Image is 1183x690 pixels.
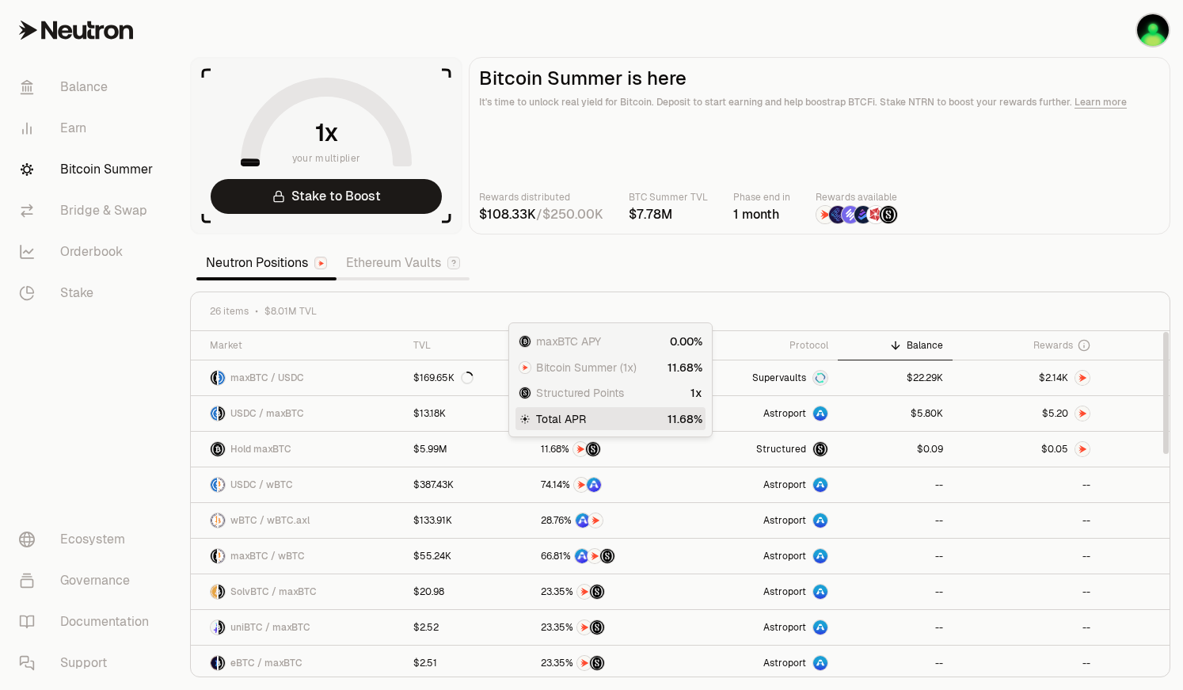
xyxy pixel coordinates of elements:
a: Earn [6,108,171,149]
a: -- [838,539,953,574]
a: $20.98 [404,574,531,609]
a: -- [953,467,1100,502]
span: USDC / wBTC [230,478,293,491]
img: wBTC Logo [219,549,225,563]
span: Structured Points [536,385,624,401]
a: maxBTC LogowBTC LogomaxBTC / wBTC [191,539,404,574]
div: / [479,205,603,224]
img: maxBTC Logo [211,549,217,563]
span: Astroport [763,621,806,634]
img: NTRN Logo [1075,442,1090,456]
a: Stake to Boost [211,179,442,214]
a: NTRN Logo [953,432,1100,467]
a: $2.52 [404,610,531,645]
img: NTRN [573,442,588,456]
img: USDC Logo [211,478,217,492]
div: $20.98 [413,585,444,598]
span: maxBTC APY [536,334,601,349]
a: NTRNStructured Points [531,574,688,609]
a: NTRNStructured Points [531,432,688,467]
img: ASTRO [587,478,601,492]
span: Astroport [763,550,806,562]
a: USDC LogomaxBTC LogoUSDC / maxBTC [191,396,404,431]
a: Ethereum Vaults [337,247,470,279]
a: SolvBTC LogomaxBTC LogoSolvBTC / maxBTC [191,574,404,609]
div: $55.24K [413,550,451,562]
a: Stake [6,273,171,314]
span: your multiplier [292,151,361,166]
p: Rewards available [816,189,898,205]
img: maxBTC [813,442,827,456]
img: ASTRO [575,549,589,563]
span: Rewards [1033,339,1073,352]
img: USDC Logo [211,406,217,421]
span: Astroport [763,407,806,420]
div: $169.65K [413,372,474,384]
div: 1x [690,385,702,401]
img: wBTC Logo [219,478,225,492]
img: NTRN [588,549,602,563]
a: NTRN Logo [953,396,1100,431]
a: $169.65K [404,360,531,395]
img: maxBTC Logo [219,585,225,599]
span: uniBTC / maxBTC [230,621,310,634]
img: NTRN [577,585,591,599]
a: Bitcoin Summer [6,149,171,190]
img: Structured Points [600,549,614,563]
span: $8.01M TVL [264,305,317,318]
a: Governance [6,560,171,601]
img: NTRN [577,620,591,635]
img: NTRN [816,206,834,223]
button: ASTRONTRNStructured Points [541,548,679,564]
span: maxBTC / USDC [230,372,304,384]
a: eBTC LogomaxBTC LogoeBTC / maxBTC [191,646,404,680]
span: wBTC / wBTC.axl [230,514,310,527]
img: maxBTC Logo [519,336,531,347]
a: Learn more [1075,96,1127,109]
img: Mars Fragments [867,206,884,223]
img: NTRN Logo [1075,371,1090,385]
span: Supervaults [752,372,806,384]
img: Structured Points [590,620,604,635]
a: NTRNASTRO [531,467,688,502]
img: NTRN [588,513,603,528]
button: ASTRONTRN [541,513,679,528]
span: Bitcoin Summer (1x) [536,360,637,375]
a: Astroport [688,610,838,645]
span: maxBTC / wBTC [230,550,305,562]
img: NTRN [577,656,591,670]
a: -- [953,610,1100,645]
img: USDC Logo [219,371,225,385]
a: -- [838,574,953,609]
button: NTRNStructured Points [541,441,679,457]
div: $2.52 [413,621,439,634]
span: eBTC / maxBTC [230,657,302,669]
span: Structured [756,443,806,456]
a: -- [953,539,1100,574]
a: Astroport [688,503,838,538]
span: SolvBTC / maxBTC [230,585,317,598]
a: Bridge & Swap [6,190,171,231]
span: USDC / maxBTC [230,407,304,420]
a: NTRNStructured Points [531,610,688,645]
img: ASTRO [576,513,590,528]
div: Protocol [698,339,828,352]
a: -- [838,467,953,502]
img: maxBTC Logo [211,442,225,456]
img: Bedrock Diamonds [854,206,872,223]
div: Market [210,339,394,352]
div: $13.18K [413,407,446,420]
span: Astroport [763,478,806,491]
img: Structured Points [519,387,531,398]
img: NTRN [574,478,588,492]
a: -- [953,503,1100,538]
div: $5.99M [413,443,447,456]
a: Astroport [688,574,838,609]
button: NTRNASTRO [541,477,679,493]
a: Astroport [688,396,838,431]
a: wBTC LogowBTC.axl LogowBTC / wBTC.axl [191,503,404,538]
a: -- [838,610,953,645]
img: NTRN Logo [1075,406,1090,421]
span: 26 items [210,305,249,318]
button: NTRNStructured Points [541,655,679,671]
